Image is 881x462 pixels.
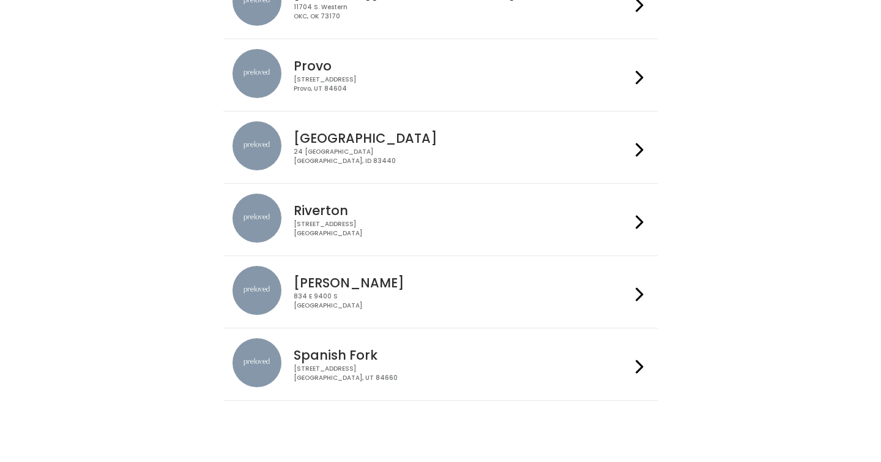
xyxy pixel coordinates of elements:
img: preloved location [232,194,281,243]
h4: Provo [294,59,630,73]
a: preloved location Spanish Fork [STREET_ADDRESS][GEOGRAPHIC_DATA], UT 84660 [232,338,648,390]
a: preloved location [GEOGRAPHIC_DATA] 24 [GEOGRAPHIC_DATA][GEOGRAPHIC_DATA], ID 83440 [232,121,648,173]
h4: Riverton [294,203,630,218]
h4: [GEOGRAPHIC_DATA] [294,131,630,145]
img: preloved location [232,266,281,315]
div: 11704 S. Western OKC, OK 73170 [294,3,630,21]
div: [STREET_ADDRESS] [GEOGRAPHIC_DATA] [294,220,630,238]
img: preloved location [232,49,281,98]
div: [STREET_ADDRESS] Provo, UT 84604 [294,75,630,93]
a: preloved location [PERSON_NAME] 834 E 9400 S[GEOGRAPHIC_DATA] [232,266,648,318]
div: 24 [GEOGRAPHIC_DATA] [GEOGRAPHIC_DATA], ID 83440 [294,148,630,165]
div: [STREET_ADDRESS] [GEOGRAPHIC_DATA], UT 84660 [294,365,630,382]
h4: Spanish Fork [294,348,630,362]
div: 834 E 9400 S [GEOGRAPHIC_DATA] [294,292,630,310]
img: preloved location [232,121,281,170]
a: preloved location Provo [STREET_ADDRESS]Provo, UT 84604 [232,49,648,101]
img: preloved location [232,338,281,387]
a: preloved location Riverton [STREET_ADDRESS][GEOGRAPHIC_DATA] [232,194,648,246]
h4: [PERSON_NAME] [294,276,630,290]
